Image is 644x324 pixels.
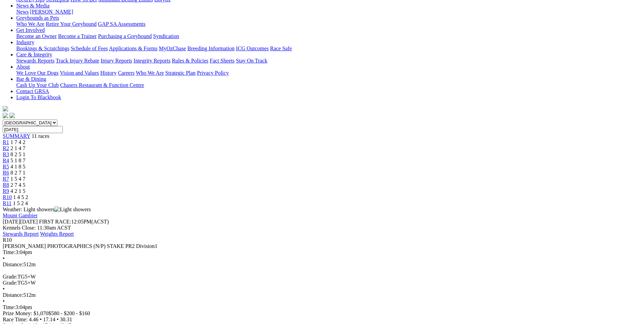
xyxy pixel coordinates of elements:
[11,151,25,157] span: 8 2 5 1
[3,310,641,317] div: Prize Money: $1,070
[165,70,196,76] a: Strategic Plan
[3,304,641,310] div: 3:04pm
[210,58,235,64] a: Fact Sheets
[236,46,269,51] a: ICG Outcomes
[3,274,641,280] div: TG5+W
[3,113,8,118] img: facebook.svg
[16,70,58,76] a: We Love Our Dogs
[29,317,38,322] span: 4.46
[3,145,9,151] a: R2
[98,33,152,39] a: Purchasing a Greyhound
[3,194,12,200] a: R10
[46,21,97,27] a: Retire Your Greyhound
[3,298,5,304] span: •
[11,176,25,182] span: 1 5 4 7
[16,39,34,45] a: Industry
[16,46,69,51] a: Bookings & Scratchings
[3,133,30,139] a: SUMMARY
[16,94,61,100] a: Login To Blackbook
[13,194,28,200] span: 1 4 5 2
[3,280,641,286] div: TG5+W
[3,286,5,292] span: •
[3,139,9,145] a: R1
[13,200,28,206] span: 1 5 2 4
[40,231,74,237] a: Weights Report
[16,46,641,52] div: Industry
[16,33,641,39] div: Get Involved
[3,182,9,188] a: R8
[16,88,49,94] a: Contact GRSA
[118,70,134,76] a: Careers
[172,58,208,64] a: Rules & Policies
[58,33,97,39] a: Become a Trainer
[16,64,30,70] a: About
[16,82,59,88] a: Cash Up Your Club
[197,70,229,76] a: Privacy Policy
[3,225,641,231] div: Kennels Close: 11:30am ACST
[3,249,16,255] span: Time:
[3,249,641,255] div: 3:04pm
[60,317,72,322] span: 30.31
[3,292,641,298] div: 512m
[3,170,9,176] a: R6
[109,46,158,51] a: Applications & Forms
[60,70,99,76] a: Vision and Values
[49,310,90,316] span: $580 - $200 - $160
[32,133,49,139] span: 11 races
[3,262,23,267] span: Distance:
[3,219,38,224] span: [DATE]
[187,46,235,51] a: Breeding Information
[10,113,15,118] img: twitter.svg
[3,176,9,182] a: R7
[270,46,292,51] a: Race Safe
[3,274,18,280] span: Grade:
[16,76,46,82] a: Bar & Dining
[56,58,99,64] a: Track Injury Rebate
[3,206,91,212] span: Weather: Light showers
[16,27,45,33] a: Get Involved
[11,145,25,151] span: 2 1 4 7
[236,58,267,64] a: Stay On Track
[153,33,179,39] a: Syndication
[3,188,9,194] span: R9
[16,58,641,64] div: Care & Integrity
[43,317,55,322] span: 17.14
[11,158,25,163] span: 5 1 8 7
[3,213,38,218] a: Mount Gambier
[3,317,27,322] span: Race Time:
[3,200,12,206] a: R11
[71,46,108,51] a: Schedule of Fees
[3,106,8,111] img: logo-grsa-white.png
[11,139,25,145] span: 1 7 4 2
[100,58,132,64] a: Injury Reports
[3,292,23,298] span: Distance:
[136,70,164,76] a: Who We Are
[60,82,144,88] a: Chasers Restaurant & Function Centre
[16,15,59,21] a: Greyhounds as Pets
[3,280,18,286] span: Grade:
[3,151,9,157] a: R3
[16,82,641,88] div: Bar & Dining
[3,304,16,310] span: Time:
[3,126,63,133] input: Select date
[16,21,44,27] a: Who We Are
[16,70,641,76] div: About
[16,9,29,15] a: News
[16,3,50,8] a: News & Media
[40,317,42,322] span: •
[16,52,52,57] a: Care & Integrity
[16,58,54,64] a: Stewards Reports
[3,219,20,224] span: [DATE]
[3,164,9,169] a: R5
[3,158,9,163] span: R4
[3,231,39,237] a: Stewards Report
[3,237,12,243] span: R10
